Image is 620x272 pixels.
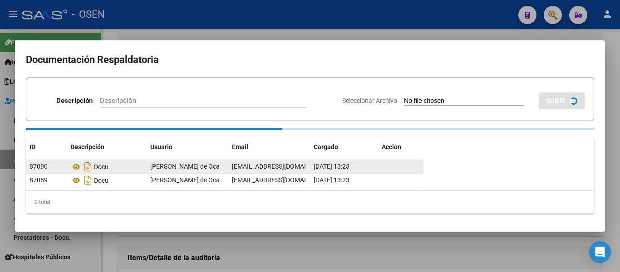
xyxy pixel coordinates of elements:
datatable-header-cell: Email [228,137,310,157]
div: Open Intercom Messenger [589,241,611,263]
h2: Documentación Respaldatoria [26,51,594,68]
span: Descripción [70,143,104,151]
span: Usuario [150,143,172,151]
datatable-header-cell: Cargado [310,137,378,157]
span: Email [232,143,248,151]
span: ID [30,143,35,151]
span: SUBIR [546,97,566,105]
span: Cargado [314,143,338,151]
span: Accion [382,143,401,151]
div: 2 total [26,191,594,214]
span: 87090 [30,163,48,170]
span: [EMAIL_ADDRESS][DOMAIN_NAME] [232,163,333,170]
span: [PERSON_NAME] de Oca [150,163,220,170]
span: Seleccionar Archivo [342,97,397,104]
div: Docu [70,173,143,188]
datatable-header-cell: ID [26,137,67,157]
datatable-header-cell: Descripción [67,137,147,157]
i: Descargar documento [82,160,94,174]
span: [DATE] 13:23 [314,176,349,184]
span: 87089 [30,176,48,184]
datatable-header-cell: Accion [378,137,423,157]
span: [DATE] 13:23 [314,163,349,170]
button: SUBIR [539,92,585,109]
p: Descripción [56,96,93,106]
datatable-header-cell: Usuario [147,137,228,157]
div: Docu [70,160,143,174]
span: [EMAIL_ADDRESS][DOMAIN_NAME] [232,176,333,184]
i: Descargar documento [82,173,94,188]
span: [PERSON_NAME] de Oca [150,176,220,184]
